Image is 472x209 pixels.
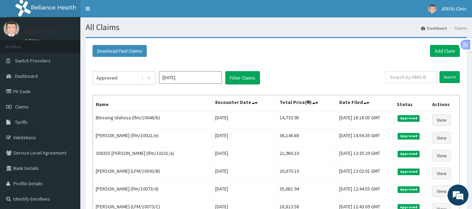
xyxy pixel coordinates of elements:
[432,114,451,126] a: View
[93,95,212,111] th: Name
[93,45,147,57] button: Download Paid Claims
[15,104,29,110] span: Claims
[336,129,394,147] td: [DATE] 14:56:35 GMT
[336,95,394,111] th: Date Filed
[440,71,460,83] input: Search
[15,119,28,125] span: Tariffs
[15,73,38,79] span: Dashboard
[398,133,420,139] span: Approved
[428,5,437,13] img: User Image
[432,150,451,162] a: View
[441,6,467,12] span: JEROU Clinic
[277,147,336,165] td: 21,960.10
[24,38,41,43] a: Online
[398,169,420,175] span: Approved
[24,28,58,35] p: JEROU Clinic
[93,165,212,182] td: [PERSON_NAME] (LFM/10043/B)
[93,147,212,165] td: 300355 [PERSON_NAME] (lfm/10101/a)
[93,111,212,129] td: Blessing Idahosa (lfm/10046/b)
[225,71,260,84] button: Filter Claims
[430,45,460,57] a: Add Claim
[398,186,420,193] span: Approved
[212,182,277,200] td: [DATE]
[448,25,467,31] li: Claims
[212,111,277,129] td: [DATE]
[93,182,212,200] td: [PERSON_NAME] (lfm/10073/d)
[385,71,437,83] input: Search by HMO ID
[432,132,451,144] a: View
[336,182,394,200] td: [DATE] 12:44:55 GMT
[336,165,394,182] td: [DATE] 13:02:01 GMT
[336,111,394,129] td: [DATE] 18:18:05 GMT
[212,95,277,111] th: Encounter Date
[212,165,277,182] td: [DATE]
[398,151,420,157] span: Approved
[277,95,336,111] th: Total Price(₦)
[432,167,451,179] a: View
[432,185,451,197] a: View
[398,115,420,121] span: Approved
[429,95,459,111] th: Actions
[277,165,336,182] td: 20,670.10
[159,71,222,84] input: Select Month and Year
[86,23,467,32] h1: All Claims
[394,95,429,111] th: Status
[212,129,277,147] td: [DATE]
[277,111,336,129] td: 14,733.95
[277,182,336,200] td: 35,681.94
[93,129,212,147] td: [PERSON_NAME] (lfm/10021/e)
[421,25,447,31] a: Dashboard
[96,74,117,81] div: Approved
[15,58,51,64] span: Switch Providers
[277,129,336,147] td: 36,146.88
[3,21,19,37] img: User Image
[212,147,277,165] td: [DATE]
[336,147,394,165] td: [DATE] 13:35:29 GMT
